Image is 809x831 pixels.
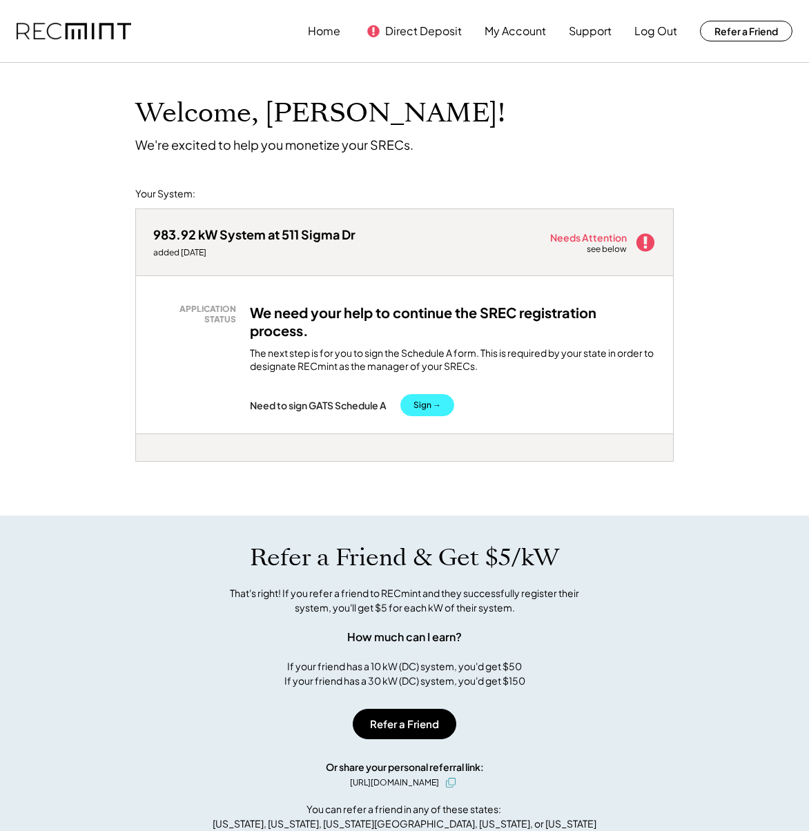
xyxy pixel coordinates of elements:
button: Direct Deposit [385,17,462,45]
img: recmint-logotype%403x.png [17,23,131,40]
h3: We need your help to continue the SREC registration process. [250,304,656,340]
div: Needs Attention [550,233,628,242]
div: kasqszxf - VA Distributed [135,462,182,467]
button: click to copy [442,774,459,791]
button: My Account [485,17,546,45]
h1: Welcome, [PERSON_NAME]! [135,97,505,130]
h1: Refer a Friend & Get $5/kW [250,543,559,572]
div: [URL][DOMAIN_NAME] [350,776,439,789]
button: Home [308,17,340,45]
div: Need to sign GATS Schedule A [250,399,387,411]
button: Log Out [634,17,677,45]
div: Your System: [135,187,195,201]
div: You can refer a friend in any of these states: [US_STATE], [US_STATE], [US_STATE][GEOGRAPHIC_DATA... [213,802,596,831]
button: Support [569,17,612,45]
div: How much can I earn? [347,629,462,645]
button: Sign → [400,394,454,416]
div: The next step is for you to sign the Schedule A form. This is required by your state in order to ... [250,346,656,373]
button: Refer a Friend [353,709,456,739]
div: Or share your personal referral link: [326,760,484,774]
div: see below [587,244,628,255]
div: added [DATE] [153,247,355,258]
div: APPLICATION STATUS [160,304,236,325]
button: Refer a Friend [700,21,792,41]
div: If your friend has a 10 kW (DC) system, you'd get $50 If your friend has a 30 kW (DC) system, you... [284,659,525,688]
div: We're excited to help you monetize your SRECs. [135,137,413,153]
div: 983.92 kW System at 511 Sigma Dr [153,226,355,242]
div: That's right! If you refer a friend to RECmint and they successfully register their system, you'l... [215,586,594,615]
